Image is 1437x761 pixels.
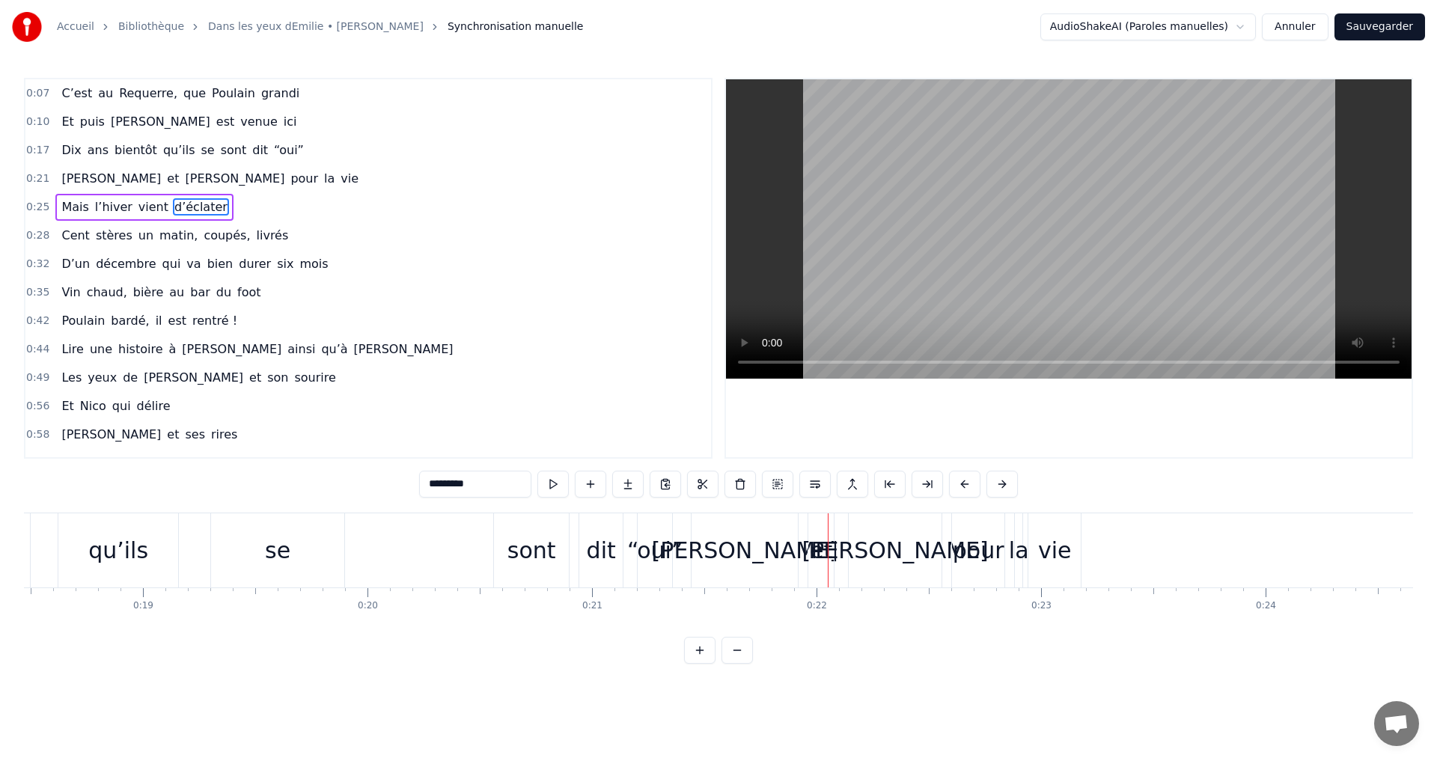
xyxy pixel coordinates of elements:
span: un [137,227,155,244]
span: il [154,312,164,329]
a: Bibliothèque [118,19,184,34]
span: Les [60,369,83,386]
span: la [323,170,336,187]
span: [PERSON_NAME] [60,426,162,443]
div: vie [1038,534,1072,567]
span: au [168,284,186,301]
span: d’éclater [173,198,229,216]
span: du [215,284,233,301]
span: 0:44 [26,342,49,357]
span: décembre [94,255,157,272]
span: au [97,85,115,102]
span: [PERSON_NAME] [60,170,162,187]
span: 0:56 [26,399,49,414]
span: qui [161,255,183,272]
span: D’un [60,255,91,272]
span: 0:42 [26,314,49,328]
div: “oui” [627,534,683,567]
div: [PERSON_NAME] [652,534,838,567]
span: qu’à [320,340,349,358]
span: sont [219,141,248,159]
span: rentré ! [191,312,239,329]
span: [PERSON_NAME] [180,340,283,358]
span: pour [289,170,320,187]
span: à [168,340,178,358]
span: et [165,170,180,187]
span: bardé, [109,312,150,329]
span: Poulain [210,85,257,102]
span: [PERSON_NAME] [138,454,241,471]
span: qu’ils [162,141,197,159]
span: durer [237,255,272,272]
span: Vin [60,284,82,301]
span: 0:49 [26,370,49,385]
span: et [165,426,180,443]
span: son [266,369,290,386]
span: 0:07 [26,86,49,101]
span: Les [60,454,83,471]
div: [PERSON_NAME] [802,534,989,567]
span: vie [339,170,360,187]
span: C’est [60,85,94,102]
span: bar [189,284,212,301]
span: est [167,312,188,329]
span: Dix [60,141,82,159]
span: va [185,255,202,272]
a: Ouvrir le chat [1374,701,1419,746]
span: [PERSON_NAME] [109,113,212,130]
div: 0:20 [358,600,378,612]
span: Cent [60,227,91,244]
span: bientôt [113,141,159,159]
span: livrés [255,227,290,244]
span: bière [132,284,165,301]
a: Dans les yeux dEmilie • [PERSON_NAME] [208,19,424,34]
div: sont [507,534,556,567]
span: Et [60,397,75,415]
span: 0:17 [26,143,49,158]
span: chaud, [85,284,129,301]
span: [PERSON_NAME] [183,170,286,187]
span: foot [236,284,262,301]
nav: breadcrumb [57,19,583,34]
div: 0:23 [1031,600,1052,612]
button: Sauvegarder [1334,13,1425,40]
div: 0:19 [133,600,153,612]
span: bien [206,255,235,272]
span: Lire [60,340,85,358]
span: Requerre, [118,85,179,102]
span: vient [137,198,170,216]
span: mois [298,255,329,272]
span: 0:25 [26,200,49,215]
img: youka [12,12,42,42]
span: histoire [117,340,165,358]
span: 0:21 [26,171,49,186]
span: rires [210,426,239,443]
span: [PERSON_NAME] [353,340,455,358]
span: qui [111,397,132,415]
span: 0:32 [26,257,49,272]
span: et [248,369,263,386]
a: Accueil [57,19,94,34]
span: une [88,340,114,358]
span: que [182,85,207,102]
span: de [118,454,135,471]
span: 0:10 [26,114,49,129]
div: 0:22 [807,600,827,612]
span: puis [79,113,106,130]
span: sourire [293,369,337,386]
span: 0:28 [26,228,49,243]
span: six [275,255,295,272]
span: [PERSON_NAME] [142,369,245,386]
span: stères [94,227,134,244]
span: Nico [79,397,108,415]
span: ses [183,426,207,443]
span: venue [239,113,278,130]
span: délire [135,397,172,415]
span: Et [60,113,75,130]
span: l’hiver [94,198,134,216]
div: 0:21 [582,600,602,612]
div: 0:24 [1256,600,1276,612]
span: 0:58 [26,427,49,442]
span: est [215,113,236,130]
span: 0:35 [26,285,49,300]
